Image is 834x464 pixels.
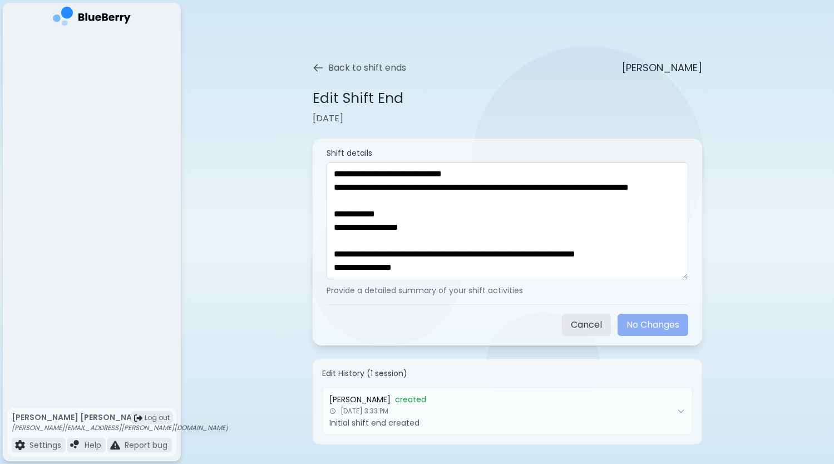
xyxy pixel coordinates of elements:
[340,407,388,416] span: [DATE] 3:33 PM
[322,368,693,378] h4: Edit History ( 1 session )
[313,61,406,75] button: Back to shift ends
[29,440,61,450] p: Settings
[85,440,101,450] p: Help
[125,440,167,450] p: Report bug
[15,440,25,450] img: file icon
[70,440,80,450] img: file icon
[327,148,688,158] label: Shift details
[395,394,426,404] span: created
[622,60,702,76] p: [PERSON_NAME]
[329,394,391,404] span: [PERSON_NAME]
[12,412,228,422] p: [PERSON_NAME] [PERSON_NAME]
[329,418,672,428] p: Initial shift end created
[618,314,688,336] button: No Changes
[562,314,611,336] button: Cancel
[313,89,403,107] h1: Edit Shift End
[327,285,688,295] p: Provide a detailed summary of your shift activities
[12,423,228,432] p: [PERSON_NAME][EMAIL_ADDRESS][PERSON_NAME][DOMAIN_NAME]
[145,413,170,422] span: Log out
[313,112,702,125] p: [DATE]
[53,7,131,29] img: company logo
[110,440,120,450] img: file icon
[134,414,142,422] img: logout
